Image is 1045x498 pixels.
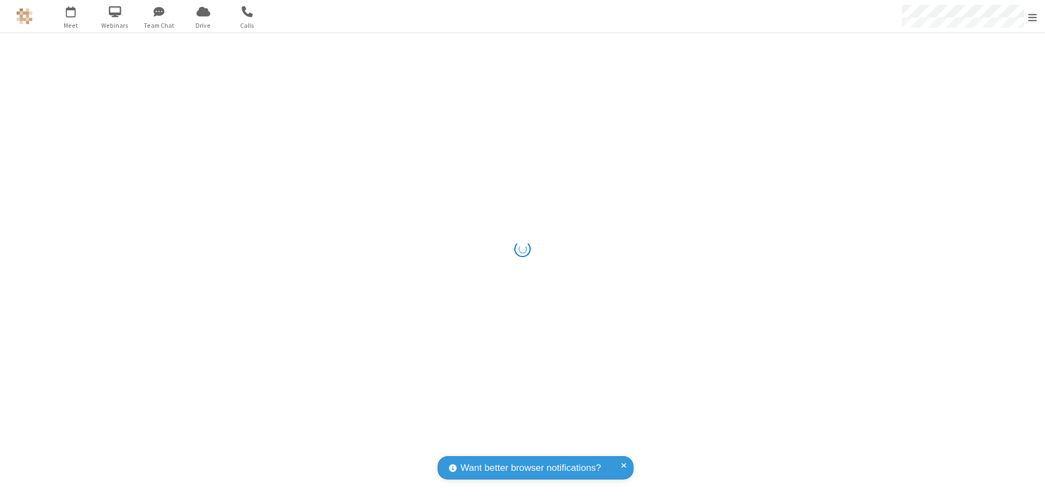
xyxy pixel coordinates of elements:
[460,461,601,475] span: Want better browser notifications?
[183,21,224,30] span: Drive
[51,21,91,30] span: Meet
[16,8,33,24] img: QA Selenium DO NOT DELETE OR CHANGE
[227,21,268,30] span: Calls
[139,21,180,30] span: Team Chat
[95,21,136,30] span: Webinars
